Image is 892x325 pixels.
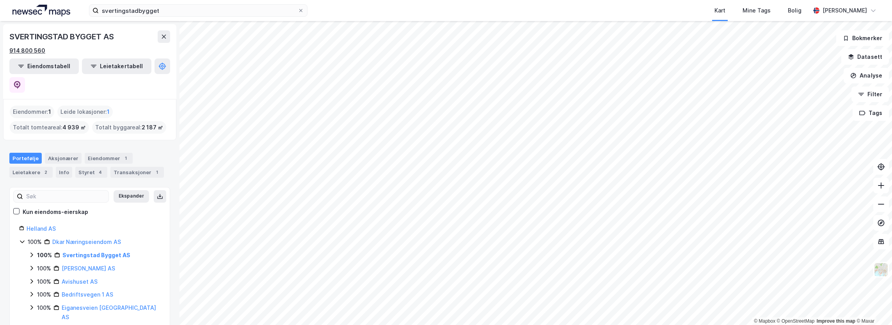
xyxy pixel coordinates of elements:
button: Filter [851,87,889,102]
button: Ekspander [114,190,149,203]
div: Bolig [788,6,801,15]
div: 4 [96,168,104,176]
div: 100% [37,290,51,299]
a: Improve this map [817,318,855,324]
div: 100% [37,277,51,286]
div: Kart [714,6,725,15]
div: Totalt byggareal : [92,121,166,134]
a: [PERSON_NAME] AS [62,265,115,272]
input: Søk [23,191,108,202]
button: Datasett [841,49,889,65]
div: 1 [153,168,161,176]
div: Portefølje [9,153,42,164]
div: 914 800 560 [9,46,45,55]
button: Bokmerker [836,30,889,46]
a: Bedriftsvegen 1 AS [62,291,113,298]
div: 100% [28,237,42,247]
button: Tags [853,105,889,121]
div: SVERTINGSTAD BYGGET AS [9,30,115,43]
div: Eiendommer : [10,106,54,118]
div: [PERSON_NAME] [823,6,867,15]
div: Transaksjoner [110,167,164,178]
button: Leietakertabell [82,58,151,74]
a: Helland AS [27,225,56,232]
div: Eiendommer [85,153,133,164]
button: Analyse [844,68,889,83]
input: Søk på adresse, matrikkel, gårdeiere, leietakere eller personer [99,5,298,16]
div: Aksjonærer [45,153,82,164]
img: Z [874,262,888,277]
iframe: Chat Widget [853,288,892,325]
div: 100% [37,264,51,273]
div: Mine Tags [743,6,771,15]
a: Dkar Næringseiendom AS [52,238,121,245]
div: 1 [122,154,130,162]
div: 2 [42,168,50,176]
div: Leietakere [9,167,53,178]
button: Eiendomstabell [9,58,79,74]
a: Mapbox [754,318,775,324]
a: Avishuset AS [62,278,98,285]
span: 1 [48,107,51,117]
div: Styret [75,167,107,178]
div: Info [56,167,72,178]
div: Kun eiendoms-eierskap [23,207,88,217]
span: 1 [107,107,110,117]
a: Eiganesveien [GEOGRAPHIC_DATA] AS [62,304,156,320]
div: 100% [37,303,51,313]
img: logo.a4113a55bc3d86da70a041830d287a7e.svg [12,5,70,16]
div: Leide lokasjoner : [57,106,113,118]
a: Svertingstad Bygget AS [62,252,130,258]
div: Totalt tomteareal : [10,121,89,134]
span: 4 939 ㎡ [62,123,86,132]
a: OpenStreetMap [777,318,815,324]
div: 100% [37,251,52,260]
div: Kontrollprogram for chat [853,288,892,325]
span: 2 187 ㎡ [142,123,163,132]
